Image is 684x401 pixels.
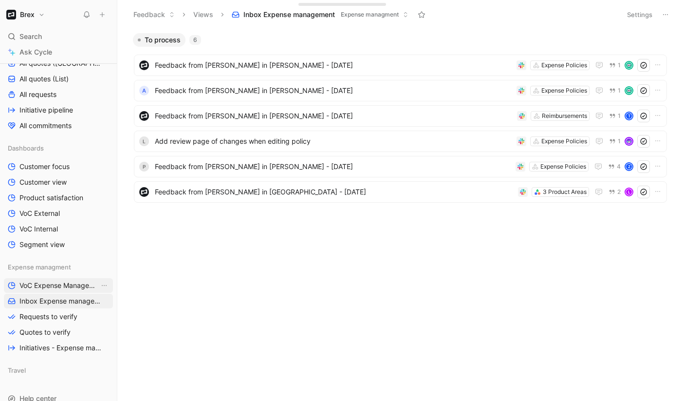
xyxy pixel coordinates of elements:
[19,74,69,84] span: All quotes (List)
[4,175,113,190] a: Customer view
[139,162,149,172] div: p
[4,103,113,117] a: Initiative pipeline
[8,365,26,375] span: Travel
[8,143,44,153] span: Dashboards
[542,111,587,121] div: Reimbursements
[4,72,113,86] a: All quotes (List)
[134,156,667,177] a: pFeedback from [PERSON_NAME] in [PERSON_NAME] - [DATE]Expense Policies4Z
[19,224,58,234] span: VoC Internal
[4,260,113,355] div: Expense managmentVoC Expense ManagementView actionsInbox Expense managementRequests to verifyQuot...
[606,161,623,172] button: 4
[4,191,113,205] a: Product satisfaction
[4,222,113,236] a: VoC Internal
[626,163,632,170] div: Z
[4,87,113,102] a: All requests
[145,35,181,45] span: To process
[20,10,35,19] h1: Brex
[19,90,56,99] span: All requests
[139,111,149,121] img: logo
[4,278,113,293] a: VoC Expense ManagementView actions
[155,110,513,122] span: Feedback from [PERSON_NAME] in [PERSON_NAME] - [DATE]
[19,240,65,249] span: Segment view
[618,88,621,94] span: 1
[134,55,667,76] a: logoFeedback from [PERSON_NAME] in [PERSON_NAME] - [DATE]Expense Policies1avatar
[618,62,621,68] span: 1
[607,85,623,96] button: 1
[227,7,413,22] button: Inbox Expense managementExpense managment
[607,60,623,71] button: 1
[4,118,113,133] a: All commitments
[626,189,632,195] div: L
[4,159,113,174] a: Customer focus
[19,343,102,353] span: Initiatives - Expense management
[134,80,667,101] a: AFeedback from [PERSON_NAME] in [PERSON_NAME] - [DATE]Expense Policies1avatar
[139,60,149,70] img: logo
[607,136,623,147] button: 1
[19,105,73,115] span: Initiative pipeline
[341,10,399,19] span: Expense managment
[626,113,632,119] div: T
[4,341,113,355] a: Initiatives - Expense management
[543,187,587,197] div: 3 Product Areas
[19,177,67,187] span: Customer view
[4,29,113,44] div: Search
[19,209,60,218] span: VoC External
[4,8,47,21] button: BrexBrex
[626,87,632,94] img: avatar
[134,181,667,203] a: logoFeedback from [PERSON_NAME] in [GEOGRAPHIC_DATA] - [DATE]3 Product Areas2L
[19,162,70,172] span: Customer focus
[541,60,587,70] div: Expense Policies
[155,135,513,147] span: Add review page of changes when editing policy
[6,10,16,19] img: Brex
[155,59,513,71] span: Feedback from [PERSON_NAME] in [PERSON_NAME] - [DATE]
[4,45,113,59] a: Ask Cycle
[4,237,113,252] a: Segment view
[618,138,621,144] span: 1
[19,296,100,306] span: Inbox Expense management
[19,193,83,203] span: Product satisfaction
[4,309,113,324] a: Requests to verify
[4,363,113,378] div: Travel
[8,262,71,272] span: Expense managment
[155,85,513,96] span: Feedback from [PERSON_NAME] in [PERSON_NAME] - [DATE]
[189,7,218,22] button: Views
[133,33,185,47] button: To process
[129,33,672,206] div: To process6
[4,141,113,155] div: Dashboards
[19,327,71,337] span: Quotes to verify
[617,164,621,170] span: 4
[617,189,621,195] span: 2
[139,136,149,146] div: L
[626,138,632,145] img: avatar
[4,141,113,252] div: DashboardsCustomer focusCustomer viewProduct satisfactionVoC ExternalVoC InternalSegment view
[4,294,113,308] a: Inbox Expense management
[541,136,587,146] div: Expense Policies
[155,186,514,198] span: Feedback from [PERSON_NAME] in [GEOGRAPHIC_DATA] - [DATE]
[155,161,512,172] span: Feedback from [PERSON_NAME] in [PERSON_NAME] - [DATE]
[541,86,587,95] div: Expense Policies
[139,187,149,197] img: logo
[607,187,623,197] button: 2
[19,281,99,290] span: VoC Expense Management
[623,8,657,21] button: Settings
[4,206,113,221] a: VoC External
[129,7,179,22] button: Feedback
[607,111,623,121] button: 1
[19,312,77,322] span: Requests to verify
[19,46,52,58] span: Ask Cycle
[19,31,42,42] span: Search
[4,325,113,340] a: Quotes to verify
[19,121,72,131] span: All commitments
[99,281,109,290] button: View actions
[243,10,335,19] span: Inbox Expense management
[134,105,667,127] a: logoFeedback from [PERSON_NAME] in [PERSON_NAME] - [DATE]Reimbursements1T
[4,363,113,381] div: Travel
[626,62,632,69] img: avatar
[4,260,113,274] div: Expense managment
[139,86,149,95] div: A
[618,113,621,119] span: 1
[189,35,201,45] div: 6
[540,162,586,172] div: Expense Policies
[134,131,667,152] a: LAdd review page of changes when editing policyExpense Policies1avatar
